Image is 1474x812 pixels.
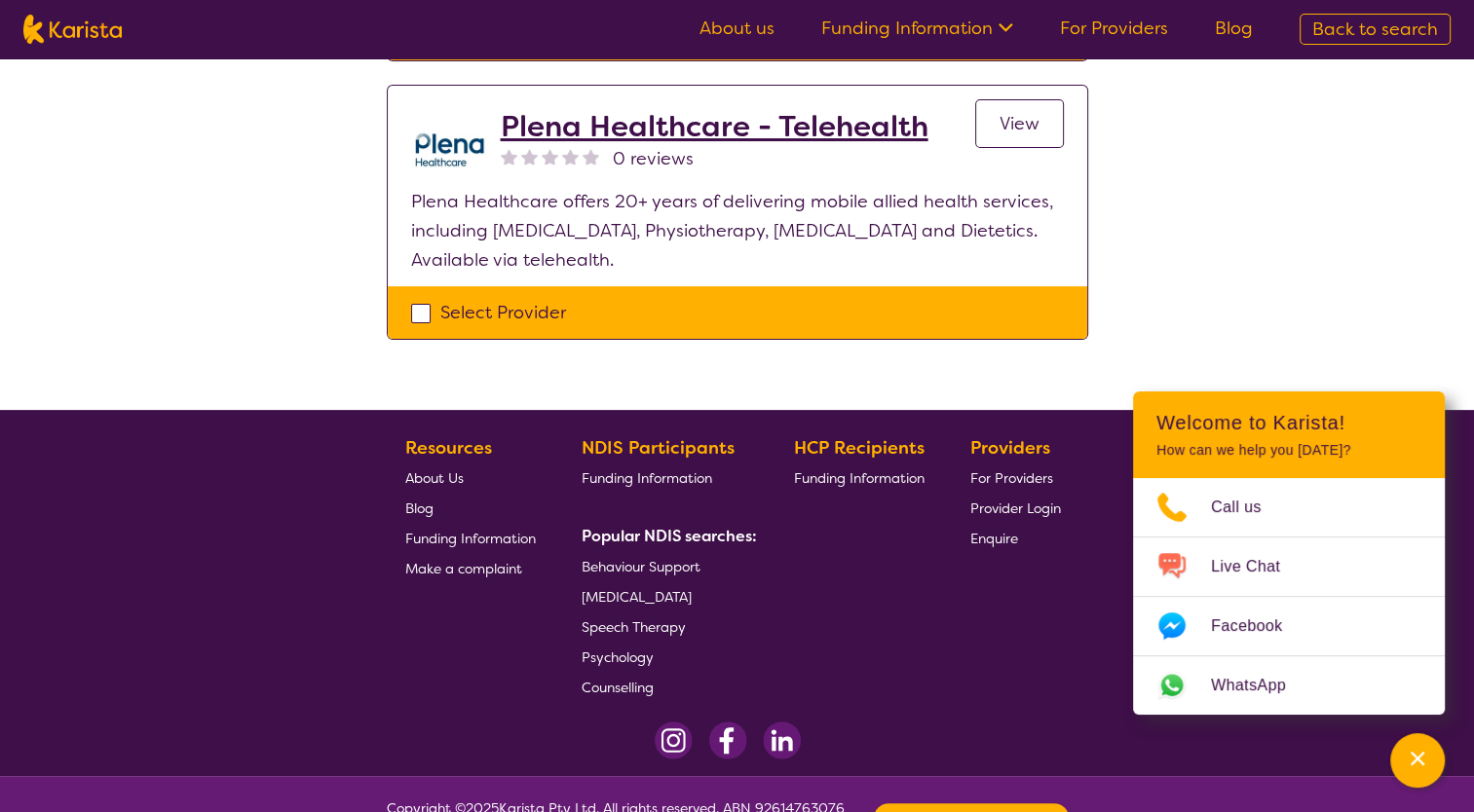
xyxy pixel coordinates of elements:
[582,679,654,696] span: Counselling
[562,148,579,165] img: nonereviewstar
[1133,478,1445,715] ul: Choose channel
[1156,411,1421,434] h2: Welcome to Karista!
[405,436,492,460] b: Resources
[542,148,558,165] img: nonereviewstar
[1060,17,1168,40] a: For Providers
[501,109,928,144] a: Plena Healthcare - Telehealth
[699,17,775,40] a: About us
[970,499,1061,517] span: Provider Login
[411,187,1064,275] p: Plena Healthcare offers 20+ years of delivering mobile allied health services, including [MEDICAL...
[582,618,686,636] span: Speech Therapy
[970,469,1053,487] span: For Providers
[970,462,1061,493] a: For Providers
[1312,18,1438,41] span: Back to search
[23,15,122,44] img: Karista logo
[794,436,925,460] b: HCP Recipients
[405,530,536,547] span: Funding Information
[1211,493,1285,522] span: Call us
[405,469,464,487] span: About Us
[582,648,654,666] span: Psychology
[405,523,536,553] a: Funding Information
[1390,733,1445,788] button: Channel Menu
[708,721,747,759] img: Facebook
[794,469,925,487] span: Funding Information
[1211,611,1305,641] span: Facebook
[1133,391,1445,715] div: Channel Menu
[821,17,1013,40] a: Funding Information
[1300,14,1451,45] a: Back to search
[970,523,1061,553] a: Enquire
[613,144,694,173] span: 0 reviews
[1211,552,1304,581] span: Live Chat
[582,642,749,672] a: Psychology
[405,462,536,493] a: About Us
[582,462,749,493] a: Funding Information
[582,469,712,487] span: Funding Information
[970,436,1050,460] b: Providers
[405,560,522,577] span: Make a complaint
[411,109,489,187] img: qwv9egg5taowukv2xnze.png
[763,721,801,759] img: LinkedIn
[794,462,925,493] a: Funding Information
[405,493,536,523] a: Blog
[582,526,757,546] b: Popular NDIS searches:
[582,672,749,702] a: Counselling
[655,721,693,759] img: Instagram
[970,493,1061,523] a: Provider Login
[405,499,434,517] span: Blog
[970,530,1018,547] span: Enquire
[582,588,692,606] span: [MEDICAL_DATA]
[583,148,599,165] img: nonereviewstar
[1156,442,1421,459] p: How can we help you [DATE]?
[501,148,517,165] img: nonereviewstar
[582,558,700,575] span: Behaviour Support
[582,436,735,460] b: NDIS Participants
[1211,671,1309,700] span: WhatsApp
[521,148,538,165] img: nonereviewstar
[1133,656,1445,715] a: Web link opens in a new tab.
[1215,17,1253,40] a: Blog
[582,551,749,581] a: Behaviour Support
[582,581,749,611] a: [MEDICAL_DATA]
[975,99,1064,148] a: View
[405,553,536,583] a: Make a complaint
[582,611,749,642] a: Speech Therapy
[1000,112,1039,135] span: View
